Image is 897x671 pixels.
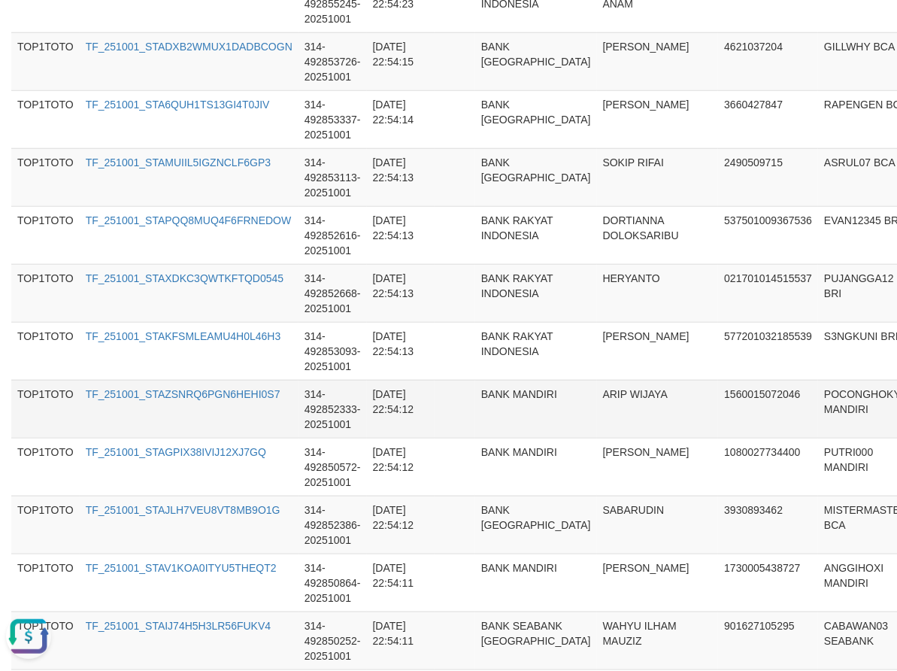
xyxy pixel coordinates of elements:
[718,322,818,380] td: 577201032185539
[11,380,80,438] td: TOP1TOTO
[718,148,818,206] td: 2490509715
[11,32,80,90] td: TOP1TOTO
[597,148,719,206] td: SOKIP RIFAI
[718,264,818,322] td: 021701014515537
[597,90,719,148] td: [PERSON_NAME]
[298,322,367,380] td: 314-492853093-20251001
[718,32,818,90] td: 4621037204
[86,156,271,169] a: TF_251001_STAMUIIL5IGZNCLF6GP3
[367,148,435,206] td: [DATE] 22:54:13
[475,206,597,264] td: BANK RAKYAT INDONESIA
[86,99,270,111] a: TF_251001_STA6QUH1TS13GI4T0JIV
[475,612,597,669] td: BANK SEABANK [GEOGRAPHIC_DATA]
[86,272,284,284] a: TF_251001_STAXDKC3QWTKFTQD0545
[11,206,80,264] td: TOP1TOTO
[367,90,435,148] td: [DATE] 22:54:14
[475,380,597,438] td: BANK MANDIRI
[86,446,266,458] a: TF_251001_STAGPIX38IVIJ12XJ7GQ
[475,90,597,148] td: BANK [GEOGRAPHIC_DATA]
[597,380,719,438] td: ARIP WIJAYA
[367,554,435,612] td: [DATE] 22:54:11
[718,90,818,148] td: 3660427847
[298,554,367,612] td: 314-492850864-20251001
[367,438,435,496] td: [DATE] 22:54:12
[298,264,367,322] td: 314-492852668-20251001
[86,388,280,400] a: TF_251001_STAZSNRQ6PGN6HEHI0S7
[367,322,435,380] td: [DATE] 22:54:13
[298,206,367,264] td: 314-492852616-20251001
[475,322,597,380] td: BANK RAKYAT INDONESIA
[86,41,292,53] a: TF_251001_STADXB2WMUX1DADBCOGN
[475,148,597,206] td: BANK [GEOGRAPHIC_DATA]
[597,322,719,380] td: [PERSON_NAME]
[597,32,719,90] td: [PERSON_NAME]
[367,612,435,669] td: [DATE] 22:54:11
[597,264,719,322] td: HERYANTO
[86,620,271,632] a: TF_251001_STAIJ74H5H3LR56FUKV4
[11,554,80,612] td: TOP1TOTO
[86,504,280,516] a: TF_251001_STAJLH7VEU8VT8MB9O1G
[597,554,719,612] td: [PERSON_NAME]
[475,438,597,496] td: BANK MANDIRI
[86,330,281,342] a: TF_251001_STAKFSMLEAMU4H0L46H3
[367,496,435,554] td: [DATE] 22:54:12
[298,612,367,669] td: 314-492850252-20251001
[597,438,719,496] td: [PERSON_NAME]
[597,206,719,264] td: DORTIANNA DOLOKSARIBU
[475,496,597,554] td: BANK [GEOGRAPHIC_DATA]
[298,32,367,90] td: 314-492853726-20251001
[718,554,818,612] td: 1730005438727
[11,496,80,554] td: TOP1TOTO
[11,264,80,322] td: TOP1TOTO
[718,380,818,438] td: 1560015072046
[86,562,277,574] a: TF_251001_STAV1KOA0ITYU5THEQT2
[597,612,719,669] td: WAHYU ILHAM MAUZIZ
[367,380,435,438] td: [DATE] 22:54:12
[298,496,367,554] td: 314-492852386-20251001
[11,148,80,206] td: TOP1TOTO
[367,206,435,264] td: [DATE] 22:54:13
[718,612,818,669] td: 901627105295
[597,496,719,554] td: SABARUDIN
[86,214,292,226] a: TF_251001_STAPQQ8MUQ4F6FRNEDOW
[298,148,367,206] td: 314-492853113-20251001
[11,322,80,380] td: TOP1TOTO
[718,206,818,264] td: 537501009367536
[475,264,597,322] td: BANK RAKYAT INDONESIA
[367,264,435,322] td: [DATE] 22:54:13
[6,6,51,51] button: Open LiveChat chat widget
[475,554,597,612] td: BANK MANDIRI
[475,32,597,90] td: BANK [GEOGRAPHIC_DATA]
[11,90,80,148] td: TOP1TOTO
[718,496,818,554] td: 3930893462
[11,438,80,496] td: TOP1TOTO
[298,438,367,496] td: 314-492850572-20251001
[367,32,435,90] td: [DATE] 22:54:15
[298,90,367,148] td: 314-492853337-20251001
[718,438,818,496] td: 1080027734400
[298,380,367,438] td: 314-492852333-20251001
